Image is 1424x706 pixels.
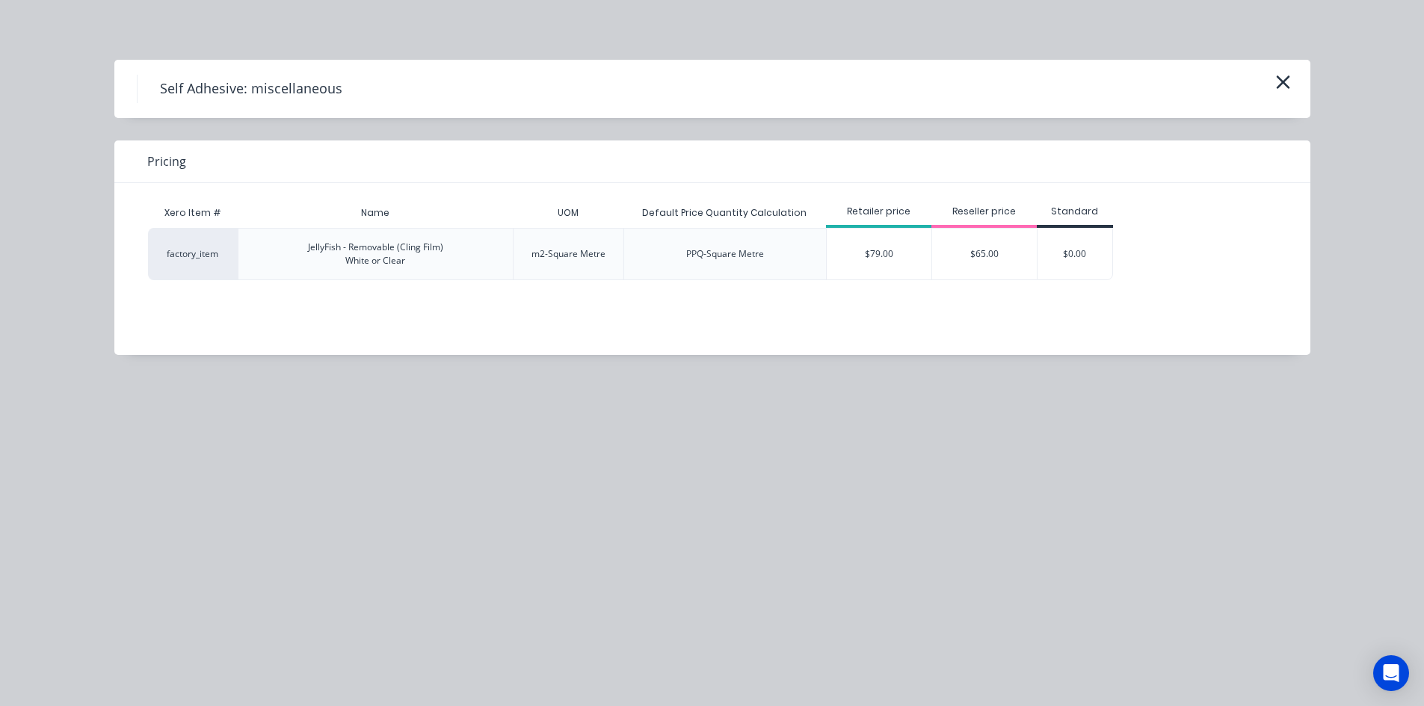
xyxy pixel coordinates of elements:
div: Reseller price [931,205,1037,218]
div: Retailer price [826,205,931,218]
div: $0.00 [1038,229,1112,279]
h4: Self Adhesive: miscellaneous [137,75,365,103]
div: UOM [546,194,591,232]
div: Name [349,194,401,232]
div: Open Intercom Messenger [1373,655,1409,691]
div: JellyFish - Removable (Cling Film) White or Clear [308,241,443,267]
div: m2-Square Metre [531,247,605,261]
span: Pricing [147,152,186,170]
div: Default Price Quantity Calculation [630,194,819,232]
div: $79.00 [827,229,931,279]
div: PPQ-Square Metre [686,247,764,261]
div: $65.00 [932,229,1037,279]
div: Standard [1037,205,1113,218]
div: Xero Item # [148,198,238,228]
div: factory_item [148,228,238,280]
